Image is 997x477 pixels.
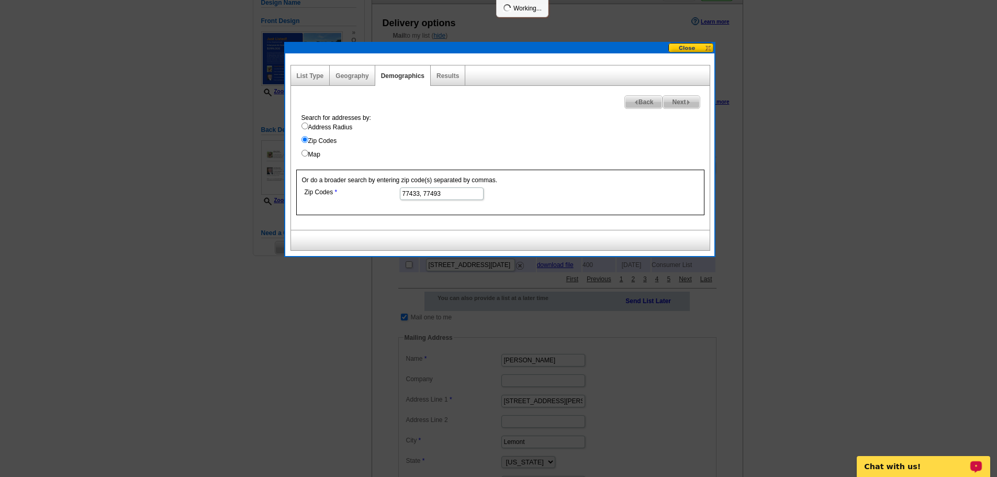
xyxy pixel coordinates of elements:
[503,4,511,12] img: loading...
[850,444,997,477] iframe: LiveChat chat widget
[301,150,710,159] label: Map
[624,95,663,109] a: Back
[305,187,399,197] label: Zip Codes
[296,113,710,159] div: Search for addresses by:
[301,123,308,129] input: Address Radius
[436,72,459,80] a: Results
[381,72,424,80] a: Demographics
[301,123,710,132] label: Address Radius
[301,136,710,146] label: Zip Codes
[335,72,368,80] a: Geography
[686,100,691,105] img: button-next-arrow-gray.png
[296,170,704,215] div: Or do a broader search by entering zip code(s) separated by commas.
[301,150,308,157] input: Map
[301,136,308,143] input: Zip Codes
[634,100,638,105] img: button-prev-arrow-gray.png
[663,96,699,108] span: Next
[663,95,700,109] a: Next
[625,96,663,108] span: Back
[297,72,324,80] a: List Type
